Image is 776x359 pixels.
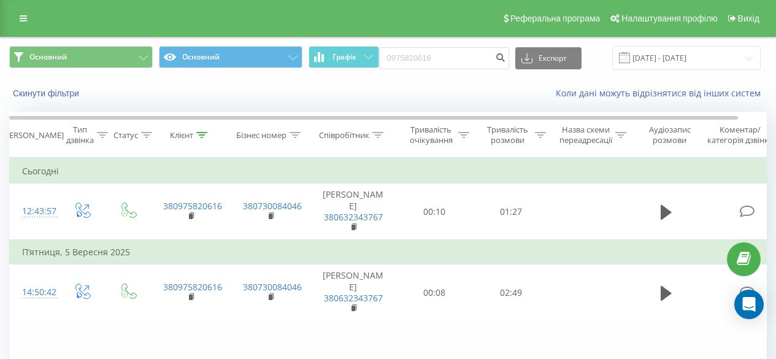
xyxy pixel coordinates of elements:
[22,199,47,223] div: 12:43:57
[734,290,764,319] div: Open Intercom Messenger
[379,47,509,69] input: Пошук за номером
[396,183,473,240] td: 00:10
[2,130,64,141] div: [PERSON_NAME]
[640,125,699,145] div: Аудіозапис розмови
[483,125,532,145] div: Тривалість розмови
[324,211,383,223] a: 380632343767
[163,200,222,212] a: 380975820616
[473,264,550,321] td: 02:49
[556,87,767,99] a: Коли дані можуть відрізнятися вiд інших систем
[113,130,138,141] div: Статус
[29,52,67,62] span: Основний
[9,46,153,68] button: Основний
[324,292,383,304] a: 380632343767
[66,125,94,145] div: Тип дзвінка
[310,264,396,321] td: [PERSON_NAME]
[738,14,759,23] span: Вихід
[407,125,455,145] div: Тривалість очікування
[621,14,717,23] span: Налаштування профілю
[510,14,601,23] span: Реферальна програма
[9,88,85,99] button: Скинути фільтри
[170,130,193,141] div: Клієнт
[559,125,612,145] div: Назва схеми переадресації
[310,183,396,240] td: [PERSON_NAME]
[243,200,302,212] a: 380730084046
[22,280,47,304] div: 14:50:42
[396,264,473,321] td: 00:08
[319,130,369,141] div: Співробітник
[159,46,302,68] button: Основний
[332,53,356,61] span: Графік
[243,281,302,293] a: 380730084046
[163,281,222,293] a: 380975820616
[515,47,582,69] button: Експорт
[704,125,776,145] div: Коментар/категорія дзвінка
[309,46,379,68] button: Графік
[236,130,286,141] div: Бізнес номер
[473,183,550,240] td: 01:27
